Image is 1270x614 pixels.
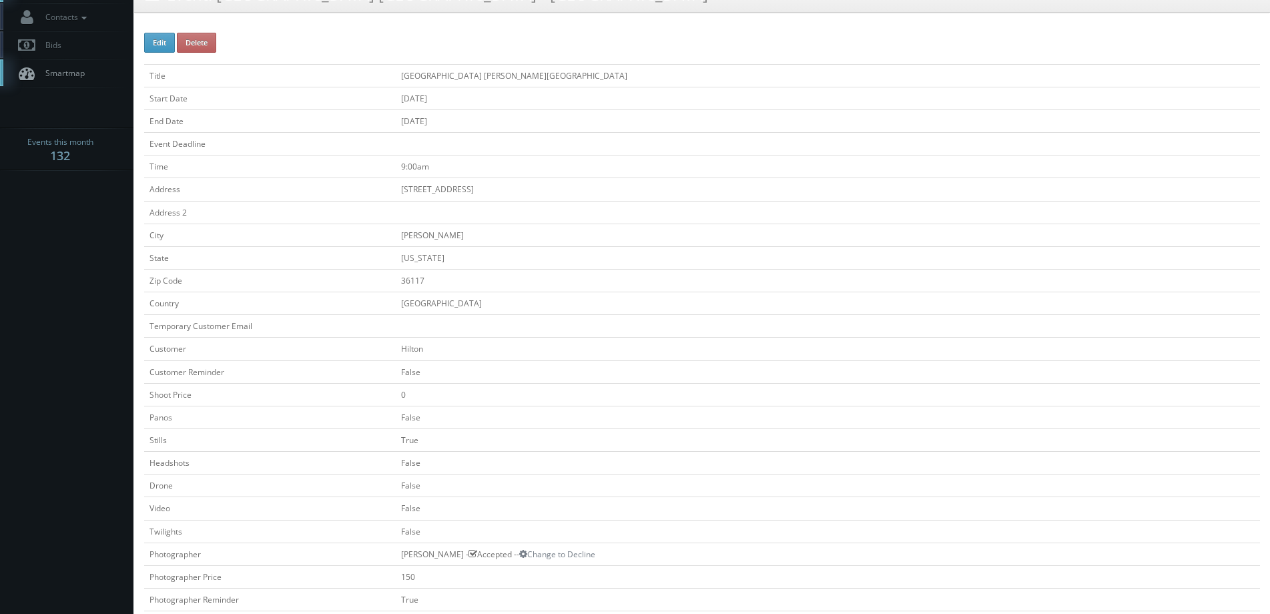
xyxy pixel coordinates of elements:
[144,338,396,360] td: Customer
[144,133,396,156] td: Event Deadline
[396,87,1260,109] td: [DATE]
[39,11,90,23] span: Contacts
[396,269,1260,292] td: 36117
[396,360,1260,383] td: False
[396,383,1260,406] td: 0
[144,224,396,246] td: City
[396,497,1260,520] td: False
[144,452,396,475] td: Headshots
[396,428,1260,451] td: True
[396,565,1260,588] td: 150
[396,520,1260,543] td: False
[27,135,93,149] span: Events this month
[144,292,396,315] td: Country
[39,67,85,79] span: Smartmap
[144,565,396,588] td: Photographer Price
[144,269,396,292] td: Zip Code
[144,428,396,451] td: Stills
[396,475,1260,497] td: False
[396,338,1260,360] td: Hilton
[396,406,1260,428] td: False
[39,39,61,51] span: Bids
[144,109,396,132] td: End Date
[144,201,396,224] td: Address 2
[50,147,70,164] strong: 132
[519,549,595,560] a: Change to Decline
[144,383,396,406] td: Shoot Price
[396,156,1260,178] td: 9:00am
[144,475,396,497] td: Drone
[396,109,1260,132] td: [DATE]
[144,520,396,543] td: Twilights
[396,588,1260,611] td: True
[144,64,396,87] td: Title
[396,224,1260,246] td: [PERSON_NAME]
[396,292,1260,315] td: [GEOGRAPHIC_DATA]
[144,33,175,53] button: Edit
[396,452,1260,475] td: False
[144,315,396,338] td: Temporary Customer Email
[144,87,396,109] td: Start Date
[144,246,396,269] td: State
[144,588,396,611] td: Photographer Reminder
[177,33,216,53] button: Delete
[144,497,396,520] td: Video
[396,246,1260,269] td: [US_STATE]
[396,543,1260,565] td: [PERSON_NAME] - Accepted --
[144,406,396,428] td: Panos
[144,543,396,565] td: Photographer
[144,156,396,178] td: Time
[396,64,1260,87] td: [GEOGRAPHIC_DATA] [PERSON_NAME][GEOGRAPHIC_DATA]
[144,178,396,201] td: Address
[144,360,396,383] td: Customer Reminder
[396,178,1260,201] td: [STREET_ADDRESS]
